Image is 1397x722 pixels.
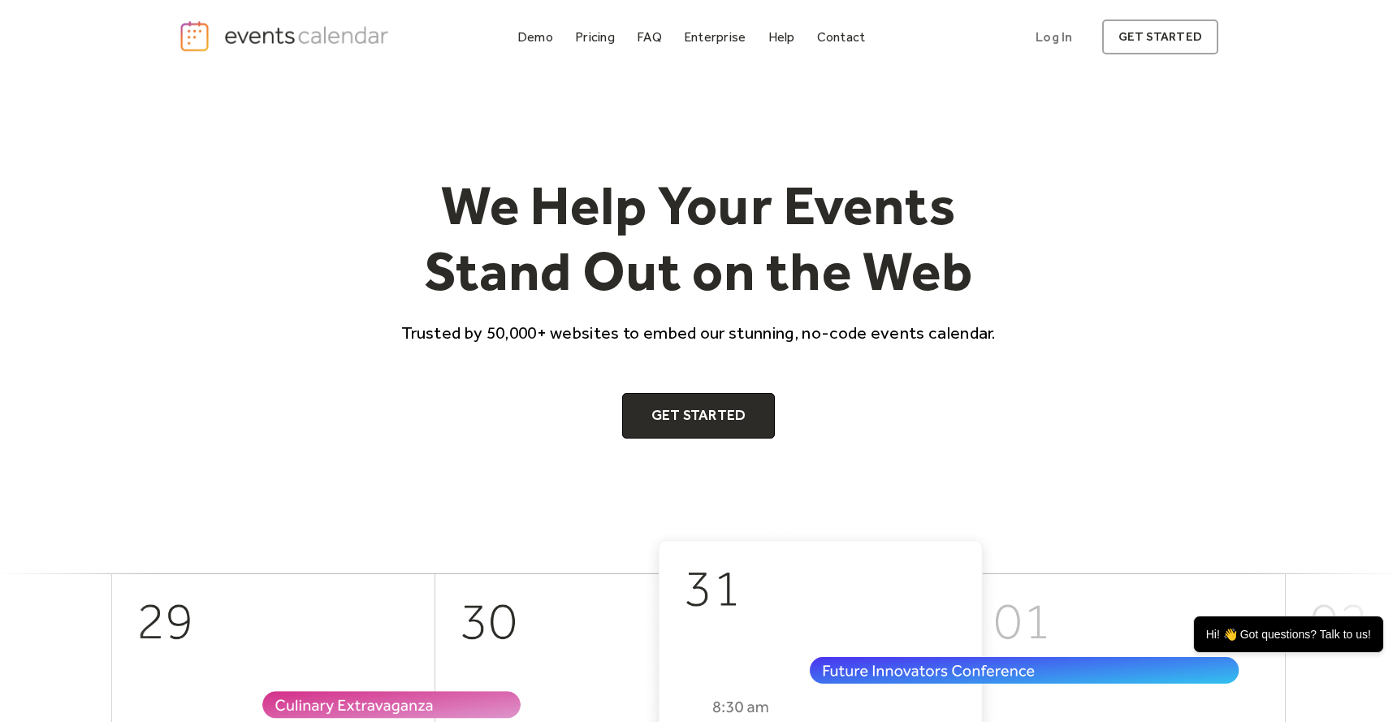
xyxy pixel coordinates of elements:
[622,393,776,439] a: Get Started
[684,32,746,41] div: Enterprise
[630,26,668,48] a: FAQ
[677,26,752,48] a: Enterprise
[511,26,560,48] a: Demo
[1102,19,1218,54] a: get started
[637,32,662,41] div: FAQ
[569,26,621,48] a: Pricing
[817,32,866,41] div: Contact
[517,32,553,41] div: Demo
[768,32,795,41] div: Help
[387,172,1010,305] h1: We Help Your Events Stand Out on the Web
[1019,19,1088,54] a: Log In
[387,321,1010,344] p: Trusted by 50,000+ websites to embed our stunning, no-code events calendar.
[762,26,802,48] a: Help
[811,26,872,48] a: Contact
[575,32,615,41] div: Pricing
